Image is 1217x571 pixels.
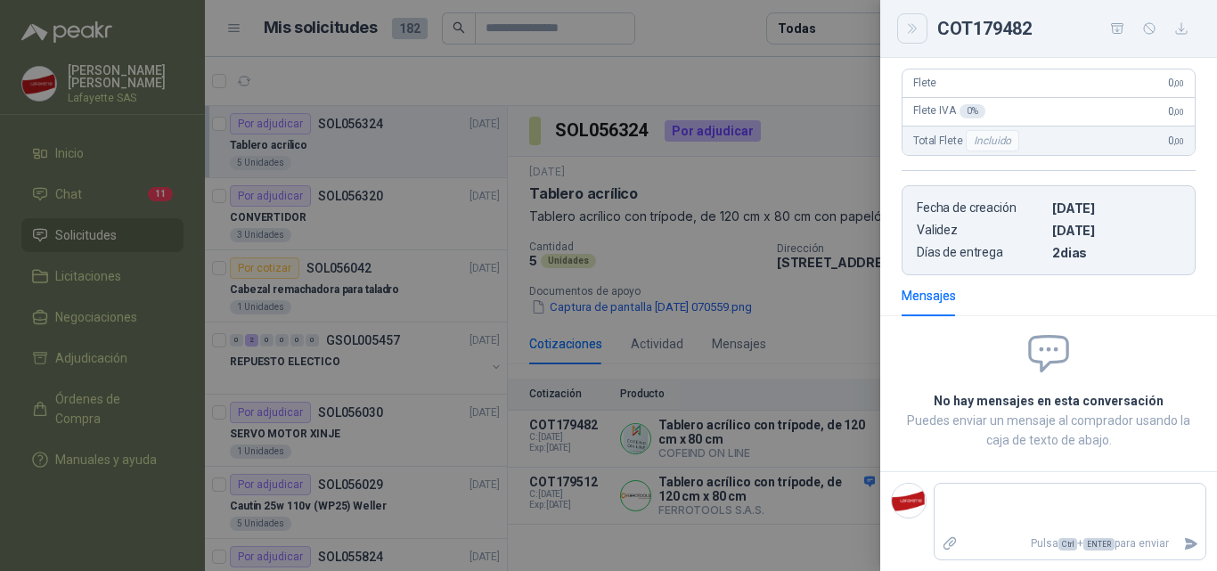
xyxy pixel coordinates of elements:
p: [DATE] [1052,223,1180,238]
button: Close [902,18,923,39]
p: [DATE] [1052,200,1180,216]
img: Company Logo [892,484,926,518]
h2: No hay mensajes en esta conversación [902,391,1196,411]
div: 0 % [960,104,985,118]
p: Puedes enviar un mensaje al comprador usando la caja de texto de abajo. [902,411,1196,450]
div: COT179482 [937,14,1196,43]
label: Adjuntar archivos [935,528,965,559]
div: Mensajes [902,286,956,306]
span: Flete [913,77,936,89]
p: Fecha de creación [917,200,1045,216]
span: ,00 [1173,107,1184,117]
span: 0 [1168,105,1184,118]
span: ,00 [1173,78,1184,88]
div: Incluido [966,130,1019,151]
p: Días de entrega [917,245,1045,260]
p: 2 dias [1052,245,1180,260]
span: Total Flete [913,130,1023,151]
span: ,00 [1173,136,1184,146]
button: Enviar [1176,528,1205,559]
p: Validez [917,223,1045,238]
span: 0 [1168,77,1184,89]
span: 0 [1168,135,1184,147]
span: Flete IVA [913,104,985,118]
p: Pulsa + para enviar [965,528,1177,559]
span: ENTER [1083,538,1115,551]
span: Ctrl [1058,538,1077,551]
